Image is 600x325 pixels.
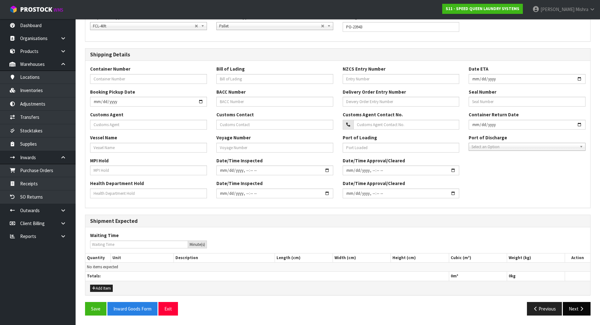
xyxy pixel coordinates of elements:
[507,253,565,263] th: Weight (kg)
[563,302,591,316] button: Next
[90,241,188,248] input: Waiting Time
[90,120,207,130] input: Customs Agent
[111,253,174,263] th: Unit
[275,253,333,263] th: Length (cm)
[527,302,562,316] button: Previous
[85,302,106,316] button: Save
[391,253,449,263] th: Height (cm)
[216,66,245,72] label: Bill of Lading
[188,241,207,248] div: Minute(s)
[451,273,453,279] span: 0
[54,7,63,13] small: WMS
[446,6,519,11] strong: S11 - SPEED QUEEN LAUNDRY SYSTEMS
[343,189,460,198] input: Date/Time Inspected
[20,5,52,14] span: ProStock
[343,134,377,141] label: Port of Loading
[90,165,207,175] input: MPI Hold
[90,134,117,141] label: Vessel Name
[85,272,449,281] th: Totals:
[469,97,586,107] input: Seal Number
[216,143,333,153] input: Voyage Number
[216,120,333,130] input: Customs Contact
[469,134,507,141] label: Port of Discharge
[90,285,113,292] button: Add Item
[90,89,135,95] label: Booking Pickup Date
[471,143,577,151] span: Select an Option
[216,97,333,107] input: BACC Number
[219,22,321,30] span: Pallet
[469,89,496,95] label: Seal Number
[90,97,207,107] input: Cont. Bookin Date
[90,180,144,187] label: Health Department Hold
[507,272,565,281] th: kg
[449,253,507,263] th: Cubic (m³)
[216,165,333,175] input: Date/Time Inspected
[216,189,333,198] input: Date/Time Inspected
[469,111,519,118] label: Container Return Date
[343,157,405,164] label: Date/Time Approval/Cleared
[343,74,460,84] input: Entry Number
[107,302,157,316] button: Inward Goods Form
[343,165,460,175] input: Date/Time Inspected
[90,111,123,118] label: Customs Agent
[442,4,523,14] a: S11 - SPEED QUEEN LAUNDRY SYSTEMS
[93,22,195,30] span: FCL-40ft
[333,253,391,263] th: Width (cm)
[85,263,590,272] td: No items expected
[343,22,460,32] input: Consignment Reference
[9,5,17,13] img: cube-alt.png
[216,157,263,164] label: Date/Time Inspected
[174,253,275,263] th: Description
[90,52,586,58] h3: Shipping Details
[575,6,588,12] span: Mishra
[343,180,405,187] label: Date/Time Approval/Cleared
[90,66,130,72] label: Container Number
[216,89,246,95] label: BACC Number
[343,66,386,72] label: NZCS Entry Number
[90,143,207,153] input: Vessel Name
[469,66,489,72] label: Date ETA
[353,120,460,130] input: Customs Agent Contact No.
[90,74,207,84] input: Container Number
[216,180,263,187] label: Date/Time Inspected
[90,218,586,224] h3: Shipment Expected
[540,6,574,12] span: [PERSON_NAME]
[158,302,178,316] button: Exit
[343,97,460,107] input: Deivery Order Entry Number
[565,253,590,263] th: Action
[216,134,251,141] label: Voyage Number
[343,111,403,118] label: Customs Agent Contact No.
[90,232,119,239] label: Waiting Time
[90,189,207,198] input: Health Department Hold
[85,253,111,263] th: Quantity
[449,272,507,281] th: m³
[469,120,586,130] input: Container Return Date
[509,273,511,279] span: 0
[90,157,109,164] label: MPI Hold
[216,74,333,84] input: Bill of Lading
[216,111,254,118] label: Customs Contact
[343,143,460,153] input: Port Loaded
[343,89,406,95] label: Delivery Order Entry Number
